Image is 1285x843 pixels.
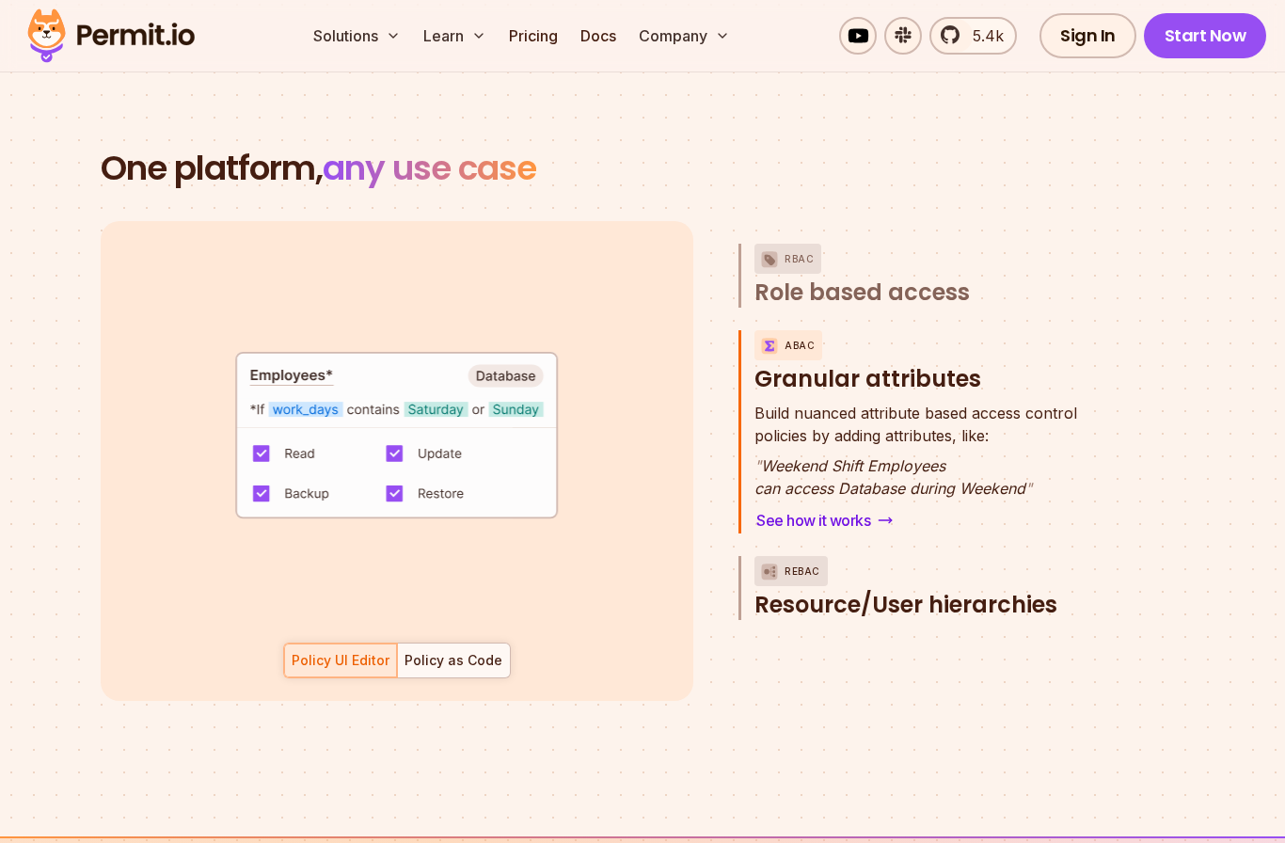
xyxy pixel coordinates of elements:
span: any use case [323,144,536,192]
a: Pricing [501,17,565,55]
a: Start Now [1144,13,1267,58]
button: ReBACResource/User hierarchies [754,556,1105,620]
a: 5.4k [929,17,1017,55]
button: Company [631,17,738,55]
div: ABACGranular attributes [754,402,1105,533]
span: Role based access [754,278,970,308]
span: Resource/User hierarchies [754,590,1057,620]
img: Permit logo [19,4,203,68]
h2: One platform, [101,150,1184,187]
span: 5.4k [961,24,1004,47]
span: " [1025,479,1032,498]
div: Policy as Code [405,651,502,670]
p: Weekend Shift Employees can access Database during Weekend [754,454,1077,500]
button: RBACRole based access [754,244,1105,308]
button: Learn [416,17,494,55]
p: policies by adding attributes, like: [754,402,1077,447]
button: Policy as Code [397,643,511,678]
span: " [754,456,761,475]
span: Build nuanced attribute based access control [754,402,1077,424]
a: Sign In [1039,13,1136,58]
p: ReBAC [785,556,820,586]
a: See how it works [754,507,895,533]
a: Docs [573,17,624,55]
button: Solutions [306,17,408,55]
p: RBAC [785,244,814,274]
